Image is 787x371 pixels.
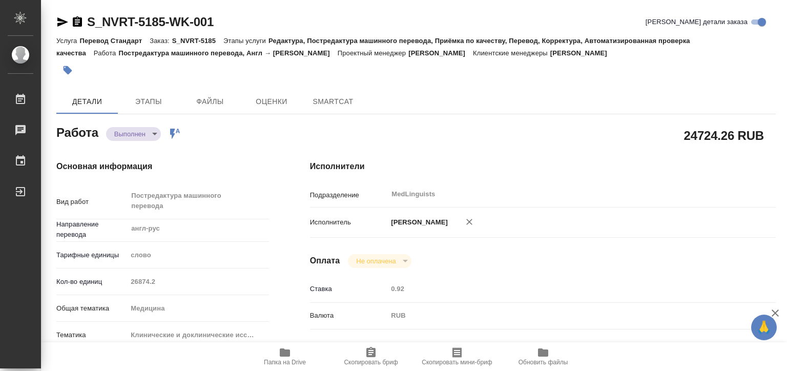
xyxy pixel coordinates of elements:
p: Этапы услуги [223,37,268,45]
span: Обновить файлы [519,359,568,366]
span: [PERSON_NAME] детали заказа [646,17,748,27]
span: Оценки [247,95,296,108]
span: Файлы [185,95,235,108]
button: 🙏 [751,315,777,340]
div: Выполнен [348,254,411,268]
span: SmartCat [308,95,358,108]
div: Медицина [127,300,268,317]
button: Скопировать ссылку для ЯМессенджера [56,16,69,28]
p: Клиентские менеджеры [473,49,550,57]
button: Скопировать бриф [328,342,414,371]
div: Клинические и доклинические исследования [127,326,268,344]
input: Пустое поле [127,274,268,289]
p: Услуга [56,37,79,45]
a: S_NVRT-5185-WK-001 [87,15,214,29]
input: Пустое поле [387,281,737,296]
button: Скопировать мини-бриф [414,342,500,371]
button: Добавить тэг [56,59,79,81]
p: Заказ: [150,37,172,45]
p: [PERSON_NAME] [387,217,448,228]
div: RUB [387,307,737,324]
p: Валюта [310,311,388,321]
span: Этапы [124,95,173,108]
button: Скопировать ссылку [71,16,84,28]
button: Не оплачена [353,257,399,265]
h2: Работа [56,122,98,141]
h2: 24724.26 RUB [684,127,764,144]
p: Вид работ [56,197,127,207]
span: Скопировать бриф [344,359,398,366]
button: Удалить исполнителя [458,211,481,233]
p: Общая тематика [56,303,127,314]
span: Скопировать мини-бриф [422,359,492,366]
p: Работа [94,49,119,57]
button: Папка на Drive [242,342,328,371]
p: Редактура, Постредактура машинного перевода, Приёмка по качеству, Перевод, Корректура, Автоматизи... [56,37,690,57]
p: Кол-во единиц [56,277,127,287]
p: [PERSON_NAME] [550,49,615,57]
span: 🙏 [755,317,773,338]
h4: Основная информация [56,160,269,173]
h4: Оплата [310,255,340,267]
h4: Исполнители [310,160,776,173]
div: Выполнен [106,127,161,141]
p: Тарифные единицы [56,250,127,260]
p: Направление перевода [56,219,127,240]
p: Постредактура машинного перевода, Англ → [PERSON_NAME] [118,49,337,57]
p: Подразделение [310,190,388,200]
p: S_NVRT-5185 [172,37,223,45]
p: [PERSON_NAME] [408,49,473,57]
p: Перевод Стандарт [79,37,150,45]
p: Исполнитель [310,217,388,228]
span: Детали [63,95,112,108]
div: слово [127,246,268,264]
p: Тематика [56,330,127,340]
button: Обновить файлы [500,342,586,371]
p: Проектный менеджер [338,49,408,57]
p: Ставка [310,284,388,294]
button: Выполнен [111,130,149,138]
span: Папка на Drive [264,359,306,366]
